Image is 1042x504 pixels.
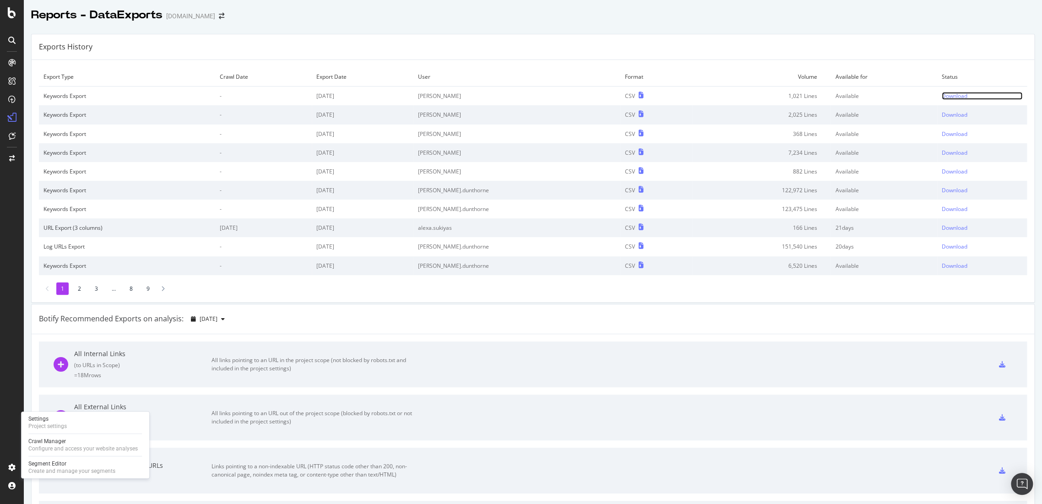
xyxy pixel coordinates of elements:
[942,92,1022,100] a: Download
[413,67,620,87] td: User
[56,282,69,295] li: 1
[999,467,1005,474] div: csv-export
[942,186,967,194] div: Download
[200,315,217,323] span: 2025 Aug. 11th
[942,186,1022,194] a: Download
[312,143,413,162] td: [DATE]
[28,415,67,423] div: Settings
[312,125,413,143] td: [DATE]
[413,237,620,256] td: [PERSON_NAME].dunthorne
[43,224,211,232] div: URL Export (3 columns)
[692,143,830,162] td: 7,234 Lines
[942,149,967,157] div: Download
[620,67,692,87] td: Format
[625,262,635,270] div: CSV
[312,87,413,106] td: [DATE]
[625,168,635,175] div: CSV
[312,181,413,200] td: [DATE]
[25,414,146,431] a: SettingsProject settings
[942,130,1022,138] a: Download
[215,218,312,237] td: [DATE]
[312,67,413,87] td: Export Date
[187,312,228,326] button: [DATE]
[830,237,937,256] td: 20 days
[212,462,418,479] div: Links pointing to a non-indexable URL (HTTP status code other than 200, non-canonical page, noind...
[413,143,620,162] td: [PERSON_NAME]
[942,205,967,213] div: Download
[28,445,138,452] div: Configure and access your website analyses
[215,87,312,106] td: -
[625,149,635,157] div: CSV
[999,361,1005,368] div: csv-export
[28,460,115,467] div: Segment Editor
[215,256,312,275] td: -
[312,256,413,275] td: [DATE]
[625,111,635,119] div: CSV
[835,130,932,138] div: Available
[43,149,211,157] div: Keywords Export
[942,92,967,100] div: Download
[25,459,146,476] a: Segment EditorCreate and manage your segments
[73,282,86,295] li: 2
[692,181,830,200] td: 122,972 Lines
[166,11,215,21] div: [DOMAIN_NAME]
[942,168,967,175] div: Download
[125,282,137,295] li: 8
[692,256,830,275] td: 6,520 Lines
[90,282,103,295] li: 3
[835,149,932,157] div: Available
[43,111,211,119] div: Keywords Export
[413,256,620,275] td: [PERSON_NAME].dunthorne
[215,237,312,256] td: -
[43,262,211,270] div: Keywords Export
[625,243,635,250] div: CSV
[413,87,620,106] td: [PERSON_NAME]
[942,130,967,138] div: Download
[942,168,1022,175] a: Download
[312,162,413,181] td: [DATE]
[43,92,211,100] div: Keywords Export
[215,105,312,124] td: -
[835,111,932,119] div: Available
[835,205,932,213] div: Available
[835,262,932,270] div: Available
[312,105,413,124] td: [DATE]
[215,181,312,200] td: -
[692,67,830,87] td: Volume
[830,67,937,87] td: Available for
[942,224,967,232] div: Download
[942,243,1022,250] a: Download
[942,149,1022,157] a: Download
[74,371,212,379] div: = 18M rows
[625,186,635,194] div: CSV
[142,282,154,295] li: 9
[692,125,830,143] td: 368 Lines
[31,7,163,23] div: Reports - DataExports
[942,224,1022,232] a: Download
[692,218,830,237] td: 166 Lines
[312,200,413,218] td: [DATE]
[692,87,830,106] td: 1,021 Lines
[43,205,211,213] div: Keywords Export
[413,200,620,218] td: [PERSON_NAME].dunthorne
[219,13,224,19] div: arrow-right-arrow-left
[942,205,1022,213] a: Download
[942,243,967,250] div: Download
[107,282,120,295] li: ...
[39,314,184,324] div: Botify Recommended Exports on analysis:
[625,92,635,100] div: CSV
[43,243,211,250] div: Log URLs Export
[692,105,830,124] td: 2,025 Lines
[39,67,215,87] td: Export Type
[43,186,211,194] div: Keywords Export
[692,162,830,181] td: 882 Lines
[413,218,620,237] td: alexa.sukiyas
[215,143,312,162] td: -
[625,224,635,232] div: CSV
[74,361,212,369] div: ( to URLs in Scope )
[692,237,830,256] td: 151,540 Lines
[74,349,212,358] div: All Internal Links
[413,181,620,200] td: [PERSON_NAME].dunthorne
[43,130,211,138] div: Keywords Export
[835,186,932,194] div: Available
